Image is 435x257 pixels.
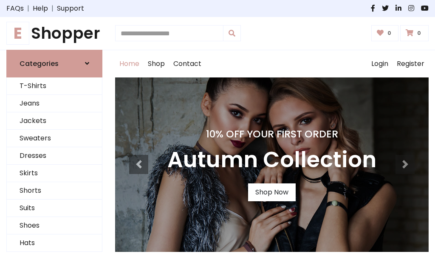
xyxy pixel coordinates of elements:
[24,3,33,14] span: |
[6,22,29,45] span: E
[6,24,102,43] a: EShopper
[7,182,102,200] a: Shorts
[371,25,399,41] a: 0
[7,95,102,112] a: Jeans
[6,3,24,14] a: FAQs
[367,50,393,77] a: Login
[169,50,206,77] a: Contact
[7,147,102,165] a: Dresses
[7,200,102,217] a: Suits
[115,50,144,77] a: Home
[6,50,102,77] a: Categories
[167,147,376,173] h3: Autumn Collection
[48,3,57,14] span: |
[20,60,59,68] h6: Categories
[7,234,102,252] a: Hats
[385,29,393,37] span: 0
[400,25,429,41] a: 0
[393,50,429,77] a: Register
[7,130,102,147] a: Sweaters
[167,128,376,140] h4: 10% Off Your First Order
[248,183,296,201] a: Shop Now
[7,77,102,95] a: T-Shirts
[7,217,102,234] a: Shoes
[57,3,84,14] a: Support
[415,29,423,37] span: 0
[7,112,102,130] a: Jackets
[33,3,48,14] a: Help
[144,50,169,77] a: Shop
[7,165,102,182] a: Skirts
[6,24,102,43] h1: Shopper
